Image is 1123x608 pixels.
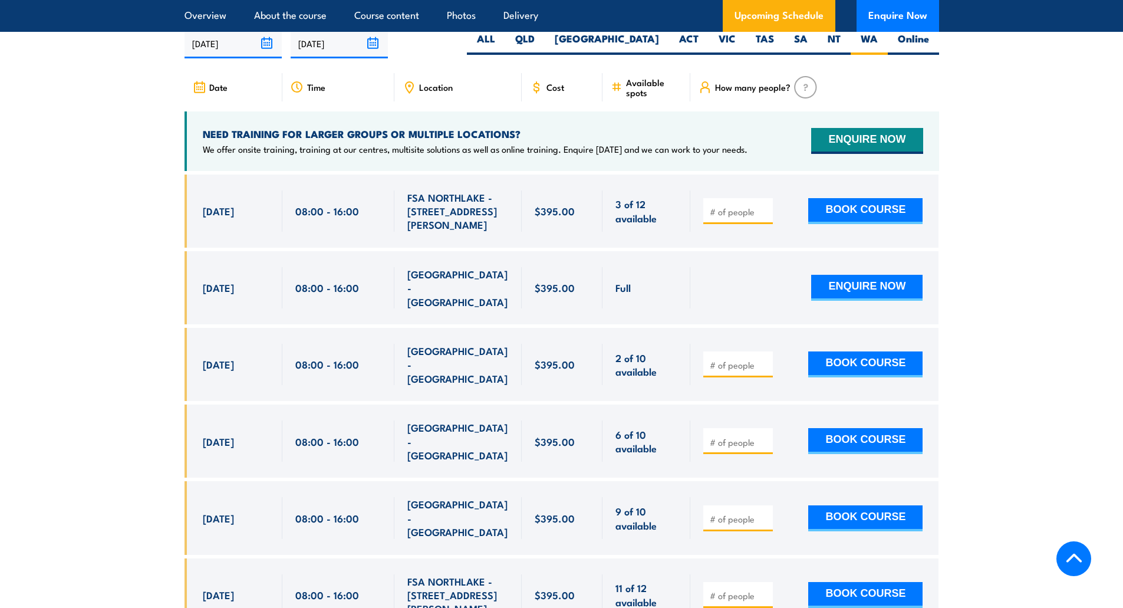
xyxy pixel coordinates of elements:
label: VIC [709,32,746,55]
input: # of people [710,513,769,525]
span: 6 of 10 available [615,428,677,455]
input: # of people [710,590,769,602]
input: To date [291,28,388,58]
span: [DATE] [203,357,234,371]
span: $395.00 [535,204,575,218]
span: How many people? [715,82,791,92]
input: # of people [710,359,769,371]
span: $395.00 [535,435,575,448]
span: 08:00 - 16:00 [295,204,359,218]
label: TAS [746,32,784,55]
span: 9 of 10 available [615,504,677,532]
input: From date [185,28,282,58]
label: ALL [467,32,505,55]
span: $395.00 [535,357,575,371]
span: FSA NORTHLAKE - [STREET_ADDRESS][PERSON_NAME] [407,190,509,232]
span: [GEOGRAPHIC_DATA] - [GEOGRAPHIC_DATA] [407,420,509,462]
p: We offer onsite training, training at our centres, multisite solutions as well as online training... [203,143,747,155]
span: [DATE] [203,204,234,218]
span: [GEOGRAPHIC_DATA] - [GEOGRAPHIC_DATA] [407,267,509,308]
span: 08:00 - 16:00 [295,357,359,371]
label: NT [818,32,851,55]
button: BOOK COURSE [808,505,923,531]
span: [GEOGRAPHIC_DATA] - [GEOGRAPHIC_DATA] [407,344,509,385]
span: 2 of 10 available [615,351,677,379]
label: ACT [669,32,709,55]
button: ENQUIRE NOW [811,128,923,154]
button: BOOK COURSE [808,582,923,608]
h4: NEED TRAINING FOR LARGER GROUPS OR MULTIPLE LOCATIONS? [203,127,747,140]
input: # of people [710,436,769,448]
input: # of people [710,206,769,218]
span: 08:00 - 16:00 [295,281,359,294]
span: [DATE] [203,435,234,448]
span: 3 of 12 available [615,197,677,225]
span: 08:00 - 16:00 [295,588,359,602]
button: BOOK COURSE [808,428,923,454]
span: 08:00 - 16:00 [295,511,359,525]
button: ENQUIRE NOW [811,275,923,301]
button: BOOK COURSE [808,351,923,377]
span: $395.00 [535,588,575,602]
span: [DATE] [203,281,234,294]
span: $395.00 [535,511,575,525]
span: [DATE] [203,511,234,525]
span: 08:00 - 16:00 [295,435,359,448]
label: QLD [505,32,545,55]
span: Date [209,82,228,92]
span: [GEOGRAPHIC_DATA] - [GEOGRAPHIC_DATA] [407,497,509,538]
span: [DATE] [203,588,234,602]
span: Full [615,281,631,294]
span: Location [419,82,453,92]
label: Online [888,32,939,55]
label: WA [851,32,888,55]
label: [GEOGRAPHIC_DATA] [545,32,669,55]
span: Available spots [626,77,682,97]
span: $395.00 [535,281,575,294]
button: BOOK COURSE [808,198,923,224]
span: Cost [546,82,564,92]
span: Time [307,82,325,92]
label: SA [784,32,818,55]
